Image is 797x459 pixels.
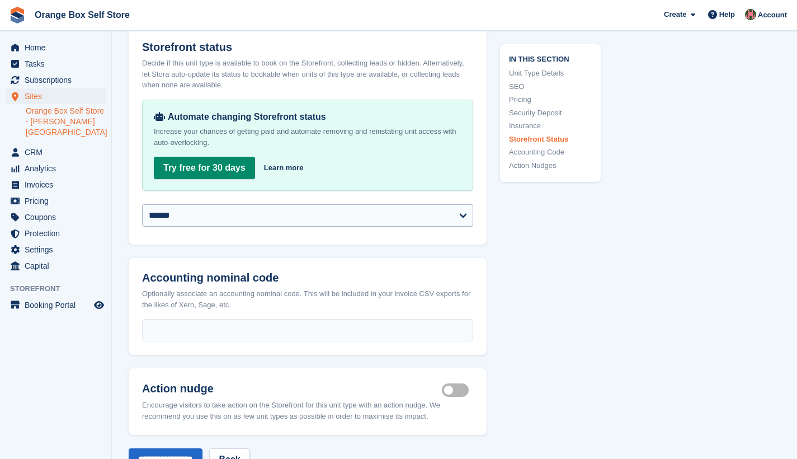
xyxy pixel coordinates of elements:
div: Encourage visitors to take action on the Storefront for this unit type with an action nudge. We r... [142,400,473,421]
span: Sites [25,88,92,104]
a: menu [6,209,106,225]
span: Protection [25,226,92,241]
h2: Storefront status [142,41,473,54]
span: Storefront [10,283,111,294]
span: Home [25,40,92,55]
span: Settings [25,242,92,257]
a: Security Deposit [509,107,592,118]
a: Orange Box Self Store - [PERSON_NAME][GEOGRAPHIC_DATA] [26,106,106,138]
a: menu [6,258,106,274]
span: Help [719,9,735,20]
a: Storefront Status [509,133,592,144]
div: Optionally associate an accounting nominal code. This will be included in your invoice CSV export... [142,288,473,310]
span: CRM [25,144,92,160]
span: Capital [25,258,92,274]
span: Create [664,9,686,20]
a: menu [6,144,106,160]
a: menu [6,56,106,72]
h2: Action nudge [142,382,442,395]
h2: Accounting nominal code [142,271,473,284]
p: Increase your chances of getting paid and automate removing and reinstating unit access with auto... [154,126,461,148]
a: Unit Type Details [509,68,592,79]
span: Subscriptions [25,72,92,88]
a: menu [6,40,106,55]
a: SEO [509,81,592,92]
div: Decide if this unit type is available to book on the Storefront, collecting leads or hidden. Alte... [142,58,473,91]
a: menu [6,226,106,241]
span: Coupons [25,209,92,225]
label: Is active [442,390,473,391]
a: menu [6,161,106,176]
a: menu [6,72,106,88]
a: Try free for 30 days [154,157,255,179]
a: menu [6,242,106,257]
span: Account [758,10,787,21]
a: Preview store [92,298,106,312]
a: Learn more [264,162,304,174]
span: Booking Portal [25,297,92,313]
span: In this section [509,53,592,63]
span: Tasks [25,56,92,72]
a: Orange Box Self Store [30,6,134,24]
a: Pricing [509,94,592,105]
a: Insurance [509,120,592,132]
a: menu [6,297,106,313]
img: stora-icon-8386f47178a22dfd0bd8f6a31ec36ba5ce8667c1dd55bd0f319d3a0aa187defe.svg [9,7,26,24]
a: menu [6,88,106,104]
span: Invoices [25,177,92,193]
a: Accounting Code [509,147,592,158]
span: Pricing [25,193,92,209]
span: Analytics [25,161,92,176]
a: menu [6,177,106,193]
a: menu [6,193,106,209]
div: Automate changing Storefront status [154,111,461,123]
img: David Clark [745,9,756,20]
a: Action Nudges [509,160,592,171]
